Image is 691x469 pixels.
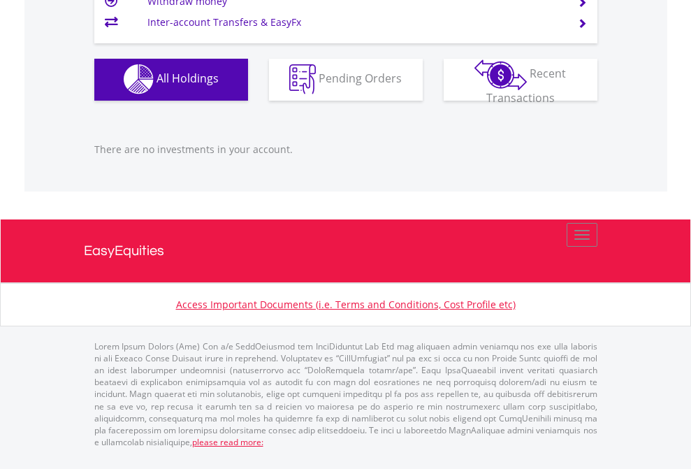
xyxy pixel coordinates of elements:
img: pending_instructions-wht.png [289,64,316,94]
p: Lorem Ipsum Dolors (Ame) Con a/e SeddOeiusmod tem InciDiduntut Lab Etd mag aliquaen admin veniamq... [94,340,597,448]
p: There are no investments in your account. [94,143,597,157]
span: Recent Transactions [486,66,567,106]
a: EasyEquities [84,219,608,282]
span: Pending Orders [319,71,402,86]
img: transactions-zar-wht.png [474,59,527,90]
img: holdings-wht.png [124,64,154,94]
a: Access Important Documents (i.e. Terms and Conditions, Cost Profile etc) [176,298,516,311]
button: Recent Transactions [444,59,597,101]
button: All Holdings [94,59,248,101]
a: please read more: [192,436,263,448]
td: Inter-account Transfers & EasyFx [147,12,560,33]
span: All Holdings [157,71,219,86]
button: Pending Orders [269,59,423,101]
